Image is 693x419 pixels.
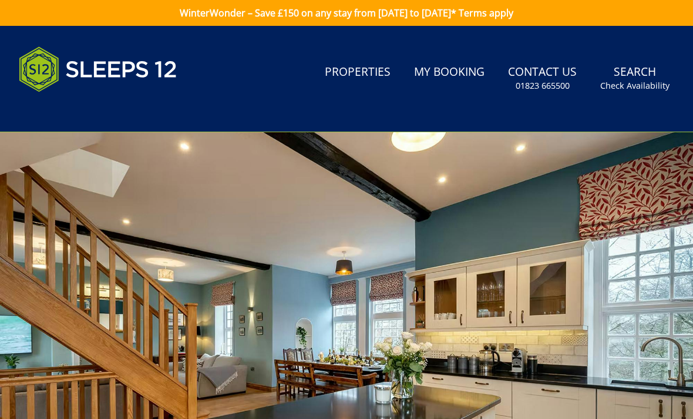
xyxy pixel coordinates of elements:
[409,59,489,86] a: My Booking
[13,106,136,116] iframe: Customer reviews powered by Trustpilot
[600,80,670,92] small: Check Availability
[503,59,581,98] a: Contact Us01823 665500
[528,382,693,419] iframe: LiveChat chat widget
[19,40,177,99] img: Sleeps 12
[596,59,674,98] a: SearchCheck Availability
[320,59,395,86] a: Properties
[516,80,570,92] small: 01823 665500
